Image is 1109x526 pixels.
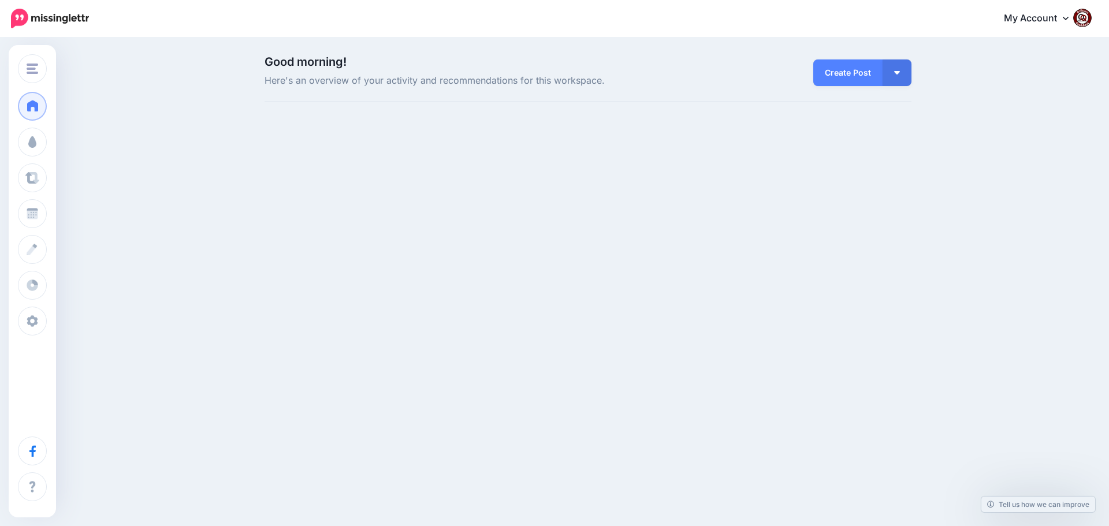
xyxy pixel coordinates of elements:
[813,59,883,86] a: Create Post
[27,64,38,74] img: menu.png
[265,55,347,69] span: Good morning!
[265,73,690,88] span: Here's an overview of your activity and recommendations for this workspace.
[992,5,1092,33] a: My Account
[894,71,900,74] img: arrow-down-white.png
[11,9,89,28] img: Missinglettr
[981,497,1095,512] a: Tell us how we can improve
